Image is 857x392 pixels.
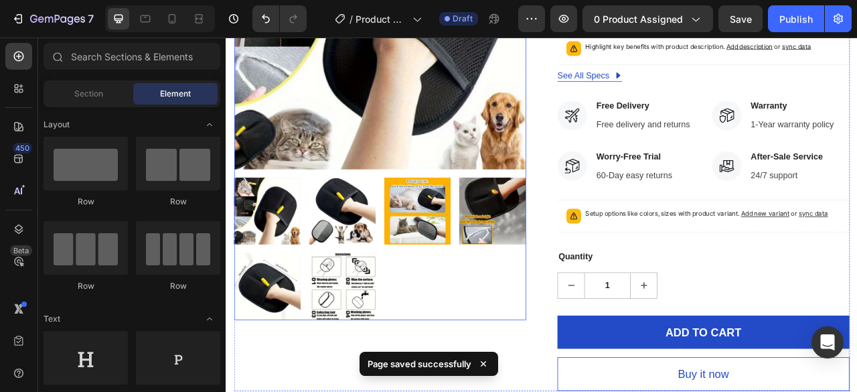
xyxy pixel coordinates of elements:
span: Toggle open [199,308,220,330]
div: Beta [10,245,32,256]
span: sync data [708,6,745,16]
p: 1-Year warranty policy [668,103,774,119]
span: Layout [44,119,70,131]
p: After-Sale Service [668,143,760,159]
a: See All Specs [422,40,504,56]
span: Add new variant [655,219,717,229]
p: Page saved successfully [368,357,471,371]
span: sync data [729,219,766,229]
p: Warranty [668,79,774,95]
button: 7 [5,5,100,32]
p: 7 [88,11,94,27]
iframe: Design area [226,38,857,392]
div: Quantity [422,269,793,288]
div: See All Specs [422,40,488,56]
span: Draft [453,13,473,25]
p: 24/7 support [668,168,760,184]
span: or [696,6,745,16]
div: Open Intercom Messenger [811,326,844,358]
span: or [717,219,766,229]
p: 60-Day easy returns [471,168,568,184]
span: 0 product assigned [594,12,683,26]
p: Highlight key benefits with product description. [457,5,745,18]
div: Undo/Redo [252,5,307,32]
span: / [349,12,353,26]
span: Add description [637,6,696,16]
div: Row [136,280,220,292]
span: Text [44,313,60,325]
button: increment [515,300,548,332]
button: decrement [422,300,456,332]
div: Row [44,280,128,292]
div: ADD TO CART [559,365,655,386]
span: Toggle open [199,114,220,135]
span: Section [74,88,103,100]
span: Product Page - [DATE] 00:09:53 [356,12,407,26]
button: 0 product assigned [582,5,713,32]
div: Row [44,196,128,208]
span: Save [730,13,752,25]
p: Worry-Free Trial [471,143,568,159]
button: Publish [768,5,824,32]
input: quantity [456,300,515,332]
button: Save [718,5,763,32]
p: Setup options like colors, sizes with product variant. [457,218,766,231]
input: Search Sections & Elements [44,43,220,70]
span: Element [160,88,191,100]
div: Row [136,196,220,208]
div: Publish [779,12,813,26]
p: Free Delivery [471,79,591,95]
div: 450 [13,143,32,153]
p: Free delivery and returns [471,103,591,119]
